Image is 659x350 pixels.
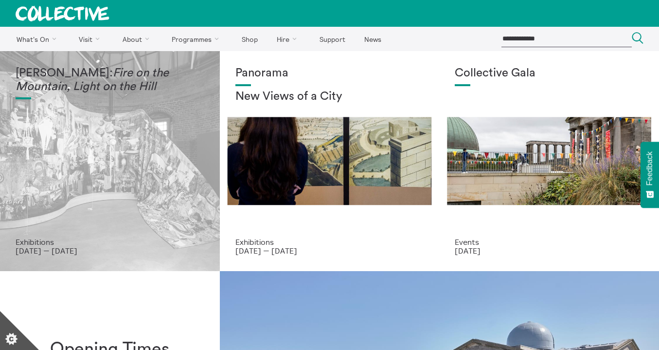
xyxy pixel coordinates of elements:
a: Shop [233,27,266,51]
a: Collective Gala 2023. Image credit Sally Jubb. Collective Gala Events [DATE] [439,51,659,271]
h1: Collective Gala [455,67,643,80]
a: Collective Panorama June 2025 small file 8 Panorama New Views of a City Exhibitions [DATE] — [DATE] [220,51,440,271]
a: News [356,27,390,51]
button: Feedback - Show survey [641,142,659,208]
a: Hire [268,27,309,51]
em: Fire on the Mountain, Light on the Hill [16,67,169,92]
a: What's On [8,27,69,51]
p: Exhibitions [235,238,424,246]
p: Exhibitions [16,238,204,246]
span: Feedback [645,151,654,185]
a: Visit [71,27,112,51]
p: [DATE] — [DATE] [235,246,424,255]
h2: New Views of a City [235,90,424,104]
a: About [114,27,161,51]
p: [DATE] — [DATE] [16,246,204,255]
p: Events [455,238,643,246]
a: Programmes [163,27,232,51]
h1: Panorama [235,67,424,80]
h1: [PERSON_NAME]: [16,67,204,93]
a: Support [311,27,354,51]
p: [DATE] [455,246,643,255]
